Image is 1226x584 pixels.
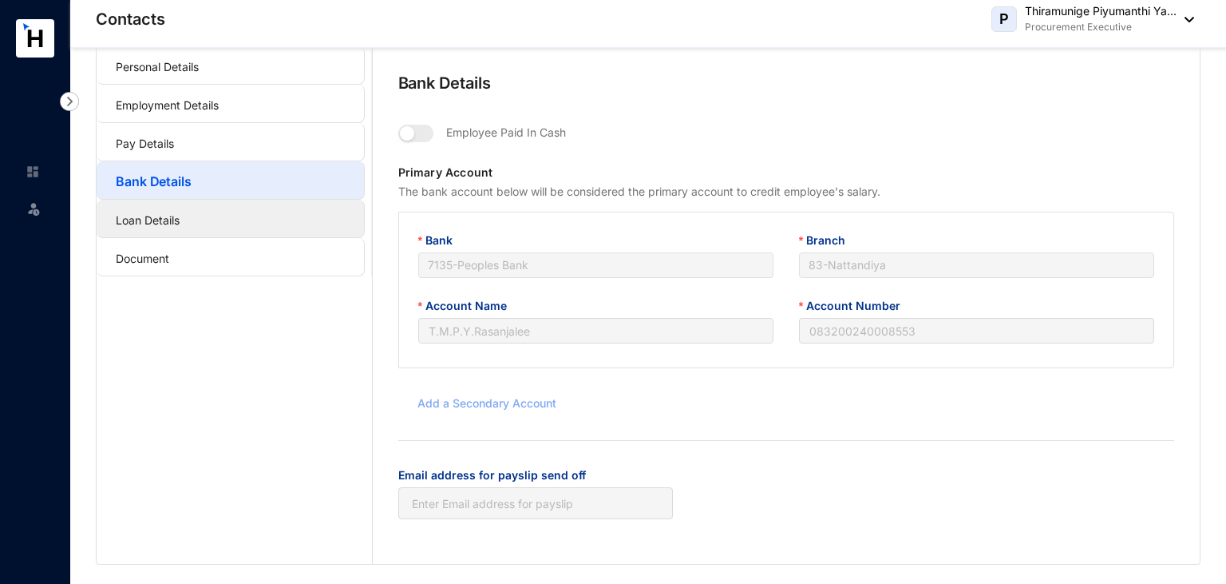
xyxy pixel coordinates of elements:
p: Procurement Executive [1025,19,1177,35]
label: Account Number [799,297,912,315]
label: Bank [418,232,464,249]
button: Add a Secondary Account [398,387,569,419]
a: Document [116,252,169,265]
input: Account Name [418,318,773,344]
a: Pay Details [116,137,174,150]
a: Bank Details [116,173,192,189]
input: Account Number [799,318,1154,344]
p: Bank Details [398,72,948,120]
img: dropdown-black.8e83cc76930a90b1a4fdb6d089b7bf3a.svg [1177,17,1194,22]
label: Account Name [418,297,518,315]
a: Employment Details [116,98,219,112]
span: 7135 - Peoples Bank [428,253,764,277]
a: Loan Details [116,213,180,227]
input: Email address for payslip send off [398,487,673,519]
p: Employee Paid In Cash [433,120,566,165]
img: nav-icon-right.af6afadce00d159da59955279c43614e.svg [60,92,79,111]
span: 83 - Nattandiya [809,253,1145,277]
li: Home [13,156,51,188]
p: Contacts [96,8,165,30]
img: home-unselected.a29eae3204392db15eaf.svg [26,165,40,179]
label: Email address for payslip send off [398,467,597,484]
span: P [999,12,1009,26]
p: Thiramunige Piyumanthi Ya... [1025,3,1177,19]
label: Branch [799,232,856,249]
p: Primary Account [398,165,1175,184]
a: Personal Details [116,60,199,73]
img: leave-unselected.2934df6273408c3f84d9.svg [26,201,42,217]
p: The bank account below will be considered the primary account to credit employee's salary. [398,184,1175,212]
